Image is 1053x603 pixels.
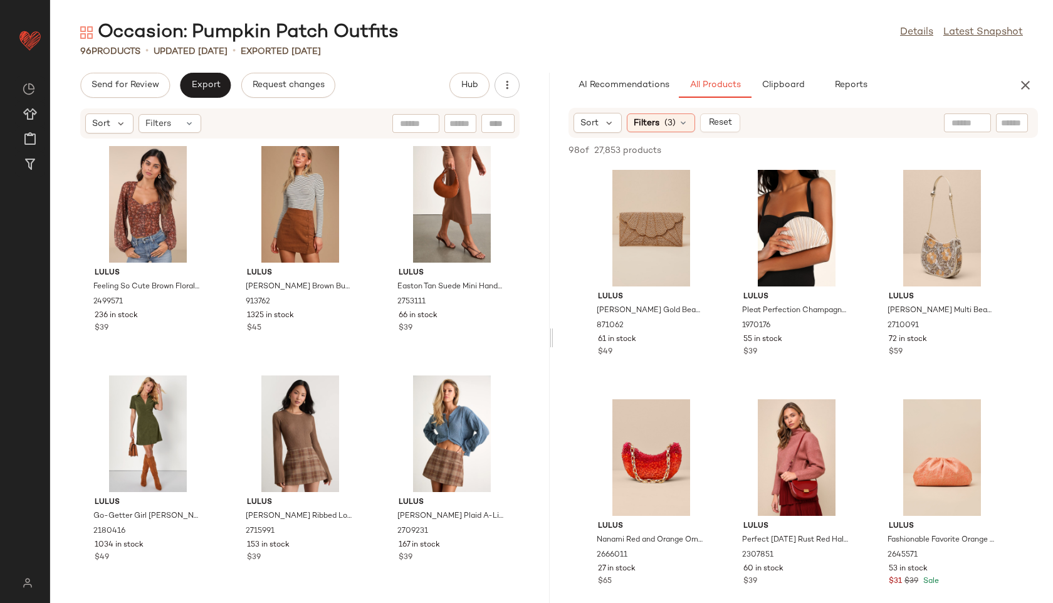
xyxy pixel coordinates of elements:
[93,511,200,522] span: Go-Getter Girl [PERSON_NAME] Corduroy Mini Dress With Pockets
[399,540,440,551] span: 167 in stock
[80,47,92,56] span: 96
[580,117,599,130] span: Sort
[743,347,757,358] span: $39
[594,144,661,157] span: 27,853 products
[598,576,612,587] span: $65
[95,323,108,334] span: $39
[92,117,110,130] span: Sort
[568,144,589,157] span: 98 of
[742,320,770,332] span: 1970176
[180,73,231,98] button: Export
[397,296,426,308] span: 2753111
[888,535,994,546] span: Fashionable Favorite Orange Woven Ruched Oversized Clutch
[246,526,275,537] span: 2715991
[742,305,849,317] span: Pleat Perfection Champagne Satin Pleated Hard Clutch
[93,281,200,293] span: Feeling So Cute Brown Floral Mesh Balloon Sleeve Crop Top
[233,44,236,59] span: •
[879,170,1005,286] img: 2710091_05_side_2025-07-29.jpg
[85,146,211,263] img: 12018301_2499571.jpg
[80,45,140,58] div: Products
[247,540,290,551] span: 153 in stock
[191,80,220,90] span: Export
[634,117,659,130] span: Filters
[743,521,850,532] span: Lulus
[598,564,636,575] span: 27 in stock
[95,497,201,508] span: Lulus
[399,497,505,508] span: Lulus
[145,117,171,130] span: Filters
[733,399,860,516] img: 11009401_2307851.jpg
[246,281,352,293] span: [PERSON_NAME] Brown Button Front Corduroy Skirt
[742,550,773,561] span: 2307851
[888,305,994,317] span: [PERSON_NAME] Multi Beaded Sequin Shoulder Bag
[389,146,515,263] img: 2753111_01_OM_2025-08-25.jpg
[247,552,261,564] span: $39
[743,576,757,587] span: $39
[93,296,123,308] span: 2499571
[664,117,676,130] span: (3)
[93,526,125,537] span: 2180416
[241,73,335,98] button: Request changes
[95,540,144,551] span: 1034 in stock
[85,375,211,492] img: 10679121_2180416.jpg
[399,323,412,334] span: $39
[154,45,228,58] p: updated [DATE]
[889,576,902,587] span: $31
[879,399,1005,516] img: 12648901_2645571.jpg
[397,511,504,522] span: [PERSON_NAME] Plaid A-Line Skort
[588,170,715,286] img: 11147001_871062.jpg
[943,25,1023,40] a: Latest Snapshot
[597,320,624,332] span: 871062
[247,310,294,322] span: 1325 in stock
[921,577,939,585] span: Sale
[247,323,261,334] span: $45
[598,347,612,358] span: $49
[247,268,354,279] span: Lulus
[888,320,919,332] span: 2710091
[80,20,399,45] div: Occasion: Pumpkin Patch Outfits
[399,310,437,322] span: 66 in stock
[237,375,364,492] img: 2715991_01_hero_2025-08-12.jpg
[247,497,354,508] span: Lulus
[700,113,740,132] button: Reset
[889,347,903,358] span: $59
[733,170,860,286] img: 9385861_1970176.jpg
[598,334,636,345] span: 61 in stock
[23,83,35,95] img: svg%3e
[889,291,995,303] span: Lulus
[742,535,849,546] span: Perfect [DATE] Rust Red Half Circle Crossbody Bag
[889,521,995,532] span: Lulus
[743,564,783,575] span: 60 in stock
[597,550,627,561] span: 2666011
[80,73,170,98] button: Send for Review
[888,550,918,561] span: 2645571
[597,305,703,317] span: [PERSON_NAME] Gold Beaded Clutch
[237,146,364,263] img: 12943621_913762.jpg
[15,578,39,588] img: svg%3e
[834,80,867,90] span: Reports
[743,291,850,303] span: Lulus
[397,281,504,293] span: Easton Tan Suede Mini Handbag
[761,80,804,90] span: Clipboard
[399,552,412,564] span: $39
[588,399,715,516] img: 2666011_02_front.jpg
[708,118,731,128] span: Reset
[80,26,93,39] img: svg%3e
[461,80,478,90] span: Hub
[689,80,741,90] span: All Products
[95,310,138,322] span: 236 in stock
[241,45,321,58] p: Exported [DATE]
[91,80,159,90] span: Send for Review
[145,44,149,59] span: •
[598,291,705,303] span: Lulus
[578,80,669,90] span: AI Recommendations
[18,28,43,53] img: heart_red.DM2ytmEG.svg
[399,268,505,279] span: Lulus
[597,535,703,546] span: Nanami Red and Orange Ombre Beaded Chain Shoulder Bag
[743,334,782,345] span: 55 in stock
[95,268,201,279] span: Lulus
[900,25,933,40] a: Details
[252,80,325,90] span: Request changes
[389,375,515,492] img: 2709231_02_front_2025-08-13.jpg
[246,296,270,308] span: 913762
